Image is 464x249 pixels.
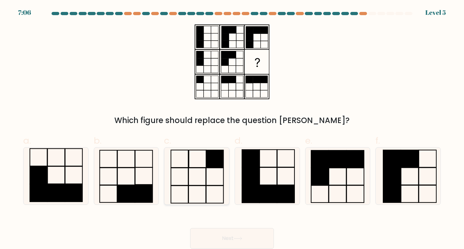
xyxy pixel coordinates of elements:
div: Level 5 [425,8,446,17]
span: e. [305,134,312,147]
button: Next [190,228,274,249]
span: c. [164,134,171,147]
span: f. [375,134,380,147]
div: Which figure should replace the question [PERSON_NAME]? [27,115,437,126]
span: d. [235,134,242,147]
div: 7:06 [18,8,31,17]
span: b. [94,134,101,147]
span: a. [23,134,31,147]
